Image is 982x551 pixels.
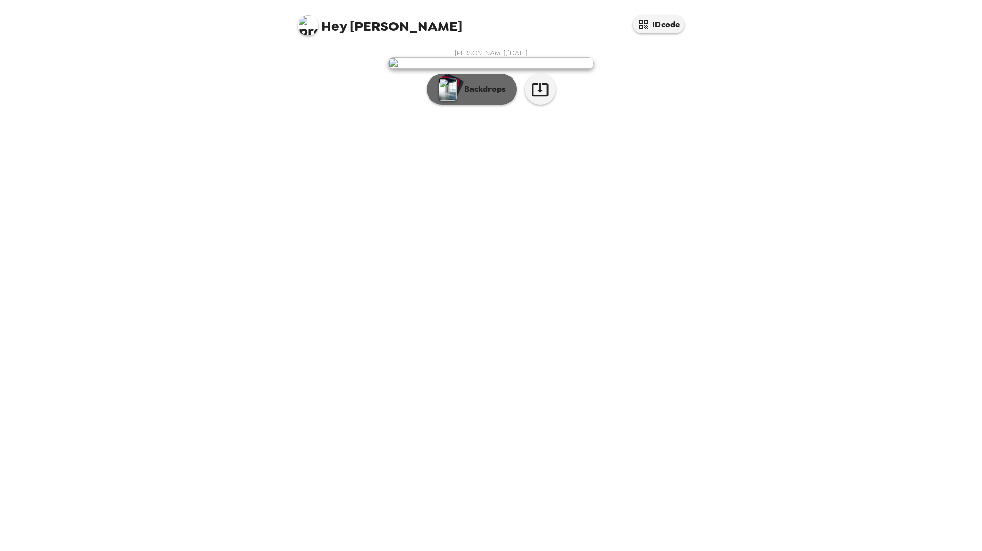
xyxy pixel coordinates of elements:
span: [PERSON_NAME] [298,10,462,33]
p: Backdrops [459,83,506,95]
span: Hey [321,17,347,35]
button: IDcode [633,15,684,33]
button: Backdrops [427,74,517,105]
img: profile pic [298,15,318,36]
img: user [388,57,594,69]
span: [PERSON_NAME] , [DATE] [455,49,528,57]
